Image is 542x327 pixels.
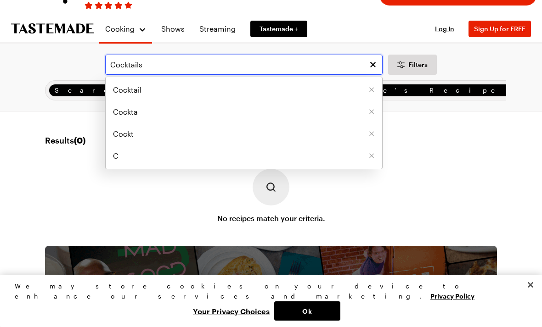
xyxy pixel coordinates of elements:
[520,275,541,295] button: Close
[368,153,375,159] button: Remove [object Object]
[113,106,138,117] span: Cockta
[11,23,94,34] a: To Tastemade Home Page
[15,281,519,321] div: Privacy
[105,24,135,33] span: Cooking
[368,87,375,93] button: Remove [object Object]
[156,16,190,42] a: Shows
[408,60,428,69] span: Filters
[260,24,298,33] span: Tastemade +
[85,1,134,9] div: Rating:5 stars
[426,24,463,33] button: Log In
[388,55,437,75] button: Desktop filters
[194,16,241,42] a: Streaming
[188,301,274,321] button: Your Privacy Choices
[253,169,289,205] img: Missing content placeholder
[74,135,85,145] span: ( 0 )
[113,150,119,161] span: C
[15,281,519,301] div: We may store cookies on your device to enhance our services and marketing.
[274,301,340,321] button: Ok
[217,213,325,224] p: No recipes match your criteria.
[113,128,134,139] span: Cockt
[435,25,454,33] span: Log In
[474,25,525,33] span: Sign Up for FREE
[469,21,531,37] button: Sign Up for FREE
[368,109,375,115] button: Remove [object Object]
[368,60,378,70] button: Clear search
[430,291,474,300] a: More information about your privacy, opens in a new tab
[55,85,249,95] span: Search: Cocktail
[368,131,375,137] button: Remove [object Object]
[250,21,307,37] a: Tastemade +
[113,84,141,95] span: Cocktail
[45,134,85,147] span: Results
[105,20,147,38] button: Cooking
